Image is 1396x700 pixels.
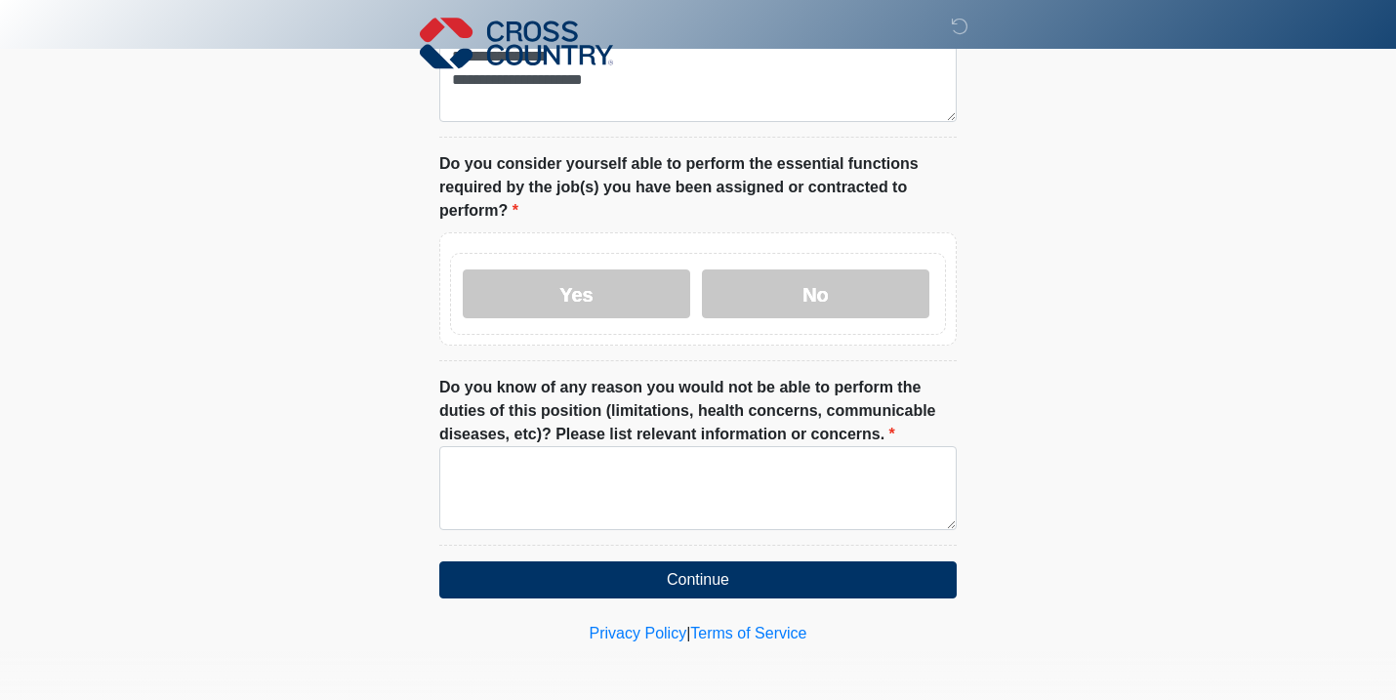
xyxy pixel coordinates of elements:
label: Yes [463,269,690,318]
a: | [686,625,690,641]
label: No [702,269,929,318]
a: Terms of Service [690,625,806,641]
label: Do you know of any reason you would not be able to perform the duties of this position (limitatio... [439,376,957,446]
img: Cross Country Logo [420,15,613,71]
a: Privacy Policy [590,625,687,641]
button: Continue [439,561,957,598]
label: Do you consider yourself able to perform the essential functions required by the job(s) you have ... [439,152,957,223]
